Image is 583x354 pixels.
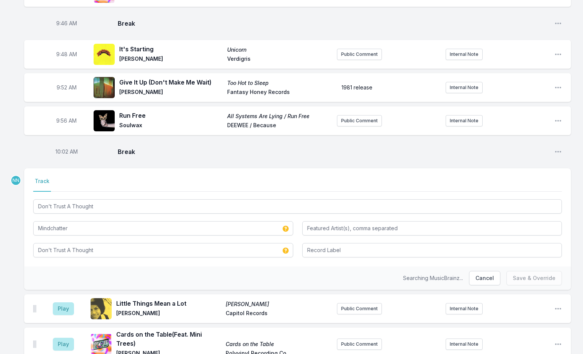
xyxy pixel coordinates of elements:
span: [PERSON_NAME] [119,88,223,97]
input: Record Label [302,243,562,257]
button: Open playlist item options [554,148,562,155]
button: Open playlist item options [554,117,562,125]
span: Timestamp [56,20,77,27]
p: Nassir Nassirzadeh [11,175,21,186]
span: Unicorn [227,46,331,54]
img: Too Hot to Sleep [94,77,115,98]
button: Cancel [469,271,500,285]
button: Save & Override [506,271,562,285]
img: Drag Handle [33,305,36,312]
input: Track Title [33,199,562,214]
button: Public Comment [337,49,382,60]
span: All Systems Are Lying / Run Free [227,112,331,120]
span: [PERSON_NAME] [226,300,331,308]
button: Internal Note [446,303,483,314]
button: Play [53,302,74,315]
span: Cards on the Table [226,340,331,348]
button: Open playlist item options [554,51,562,58]
input: Featured Artist(s), comma separated [302,221,562,235]
span: It's Starting [119,45,223,54]
button: Track [33,177,51,192]
span: Soulwax [119,122,223,131]
input: Artist [33,221,293,235]
span: Too Hot to Sleep [227,79,331,87]
span: Capitol Records [226,309,331,319]
button: Internal Note [446,82,483,93]
span: Give It Up (Don't Make Me Wait) [119,78,223,87]
span: Cards on the Table (Feat. Mini Trees) [116,330,221,348]
img: Unicorn [94,44,115,65]
span: Timestamp [57,84,77,91]
button: Public Comment [337,303,382,314]
span: Timestamp [56,117,77,125]
button: Internal Note [446,49,483,60]
span: 1981 release [341,84,372,91]
span: Run Free [119,111,223,120]
img: All Systems Are Lying / Run Free [94,110,115,131]
span: Timestamp [55,148,78,155]
span: DEEWEE / Because [227,122,331,131]
button: Open playlist item options [554,340,562,348]
span: Fantasy Honey Records [227,88,331,97]
span: [PERSON_NAME] [116,309,221,319]
span: Verdigris [227,55,331,64]
span: Timestamp [56,51,77,58]
button: Internal Note [446,115,483,126]
button: Internal Note [446,339,483,350]
span: [PERSON_NAME] [119,55,223,64]
button: Public Comment [337,115,382,126]
button: Open playlist item options [554,84,562,91]
img: Bettye Swann [91,298,112,319]
span: Break [118,147,548,156]
img: Drag Handle [33,340,36,348]
button: Public Comment [337,339,382,350]
button: Play [53,338,74,351]
button: Open playlist item options [554,305,562,312]
p: Searching MusicBrainz... [403,274,463,282]
input: Album Title [33,243,293,257]
span: Break [118,19,548,28]
button: Open playlist item options [554,20,562,27]
span: Little Things Mean a Lot [116,299,221,308]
